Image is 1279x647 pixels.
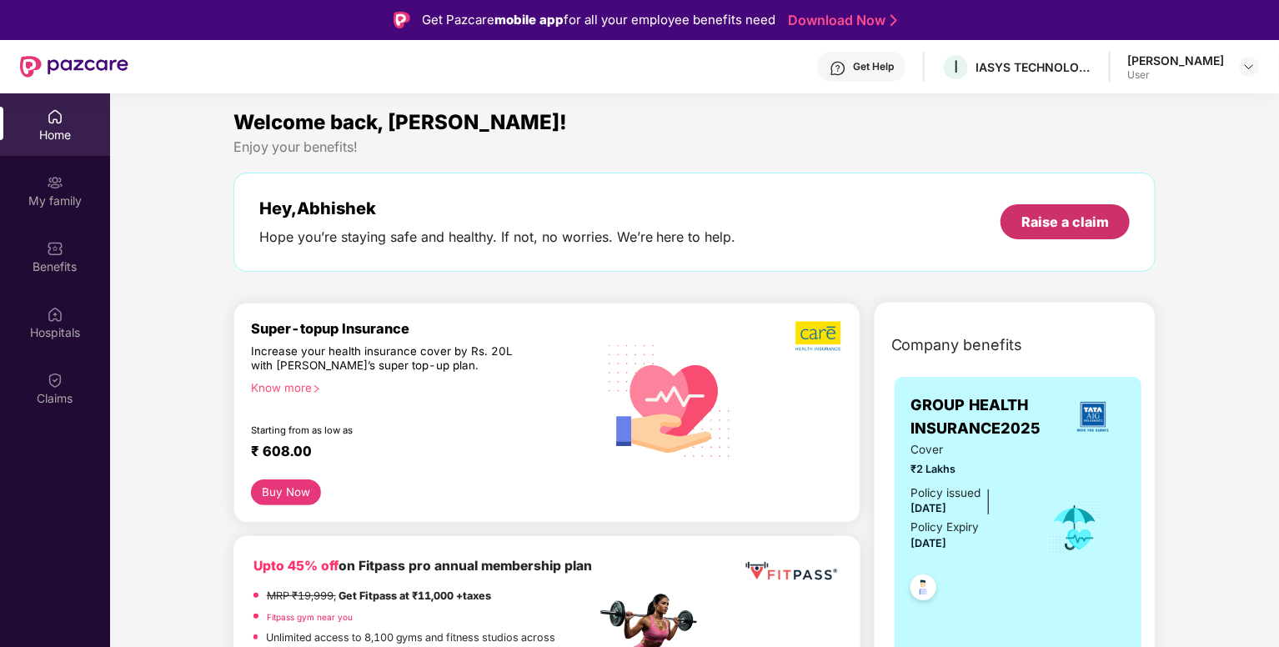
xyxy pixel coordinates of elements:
[911,502,947,514] span: [DATE]
[911,519,980,536] div: Policy Expiry
[911,461,1026,478] span: ₹2 Lakhs
[394,12,410,28] img: Logo
[259,228,736,246] div: Hope you’re staying safe and healthy. If not, no worries. We’re here to help.
[20,56,128,78] img: New Pazcare Logo
[1127,53,1224,68] div: [PERSON_NAME]
[911,484,981,502] div: Policy issued
[1021,213,1109,231] div: Raise a claim
[911,394,1062,441] span: GROUP HEALTH INSURANCE2025
[251,479,322,505] button: Buy Now
[47,174,63,191] img: svg+xml;base64,PHN2ZyB3aWR0aD0iMjAiIGhlaWdodD0iMjAiIHZpZXdCb3g9IjAgMCAyMCAyMCIgZmlsbD0ibm9uZSIgeG...
[339,589,491,602] strong: Get Fitpass at ₹11,000 +taxes
[47,240,63,257] img: svg+xml;base64,PHN2ZyBpZD0iQmVuZWZpdHMiIHhtbG5zPSJodHRwOi8vd3d3LnczLm9yZy8yMDAwL3N2ZyIgd2lkdGg9Ij...
[251,344,524,374] div: Increase your health insurance cover by Rs. 20L with [PERSON_NAME]’s super top-up plan.
[911,537,947,549] span: [DATE]
[233,138,1156,156] div: Enjoy your benefits!
[251,443,579,463] div: ₹ 608.00
[267,612,353,622] a: Fitpass gym near you
[891,334,1023,357] span: Company benefits
[853,60,894,73] div: Get Help
[1048,500,1102,555] img: icon
[253,558,592,574] b: on Fitpass pro annual membership plan
[1127,68,1224,82] div: User
[795,320,843,352] img: b5dec4f62d2307b9de63beb79f102df3.png
[312,384,321,394] span: right
[251,424,525,436] div: Starting from as low as
[788,12,892,29] a: Download Now
[267,589,336,602] del: MRP ₹19,999,
[47,372,63,389] img: svg+xml;base64,PHN2ZyBpZD0iQ2xhaW0iIHhtbG5zPSJodHRwOi8vd3d3LnczLm9yZy8yMDAwL3N2ZyIgd2lkdGg9IjIwIi...
[1242,60,1256,73] img: svg+xml;base64,PHN2ZyBpZD0iRHJvcGRvd24tMzJ4MzIiIHhtbG5zPSJodHRwOi8vd3d3LnczLm9yZy8yMDAwL3N2ZyIgd2...
[596,324,745,475] img: svg+xml;base64,PHN2ZyB4bWxucz0iaHR0cDovL3d3dy53My5vcmcvMjAwMC9zdmciIHhtbG5zOnhsaW5rPSJodHRwOi8vd3...
[954,57,958,77] span: I
[251,320,596,337] div: Super-topup Insurance
[233,110,567,134] span: Welcome back, [PERSON_NAME]!
[251,381,586,393] div: Know more
[976,59,1092,75] div: IASYS TECHNOLOGY SOLUTIONS PVT LTD
[903,569,944,610] img: svg+xml;base64,PHN2ZyB4bWxucz0iaHR0cDovL3d3dy53My5vcmcvMjAwMC9zdmciIHdpZHRoPSI0OC45NDMiIGhlaWdodD...
[742,556,840,587] img: fppp.png
[259,198,736,218] div: Hey, Abhishek
[422,10,775,30] div: Get Pazcare for all your employee benefits need
[47,108,63,125] img: svg+xml;base64,PHN2ZyBpZD0iSG9tZSIgeG1sbnM9Imh0dHA6Ly93d3cudzMub3JnLzIwMDAvc3ZnIiB3aWR0aD0iMjAiIG...
[1071,394,1116,439] img: insurerLogo
[911,441,1026,459] span: Cover
[47,306,63,323] img: svg+xml;base64,PHN2ZyBpZD0iSG9zcGl0YWxzIiB4bWxucz0iaHR0cDovL3d3dy53My5vcmcvMjAwMC9zdmciIHdpZHRoPS...
[830,60,846,77] img: svg+xml;base64,PHN2ZyBpZD0iSGVscC0zMngzMiIgeG1sbnM9Imh0dHA6Ly93d3cudzMub3JnLzIwMDAvc3ZnIiB3aWR0aD...
[494,12,564,28] strong: mobile app
[253,558,339,574] b: Upto 45% off
[890,12,897,29] img: Stroke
